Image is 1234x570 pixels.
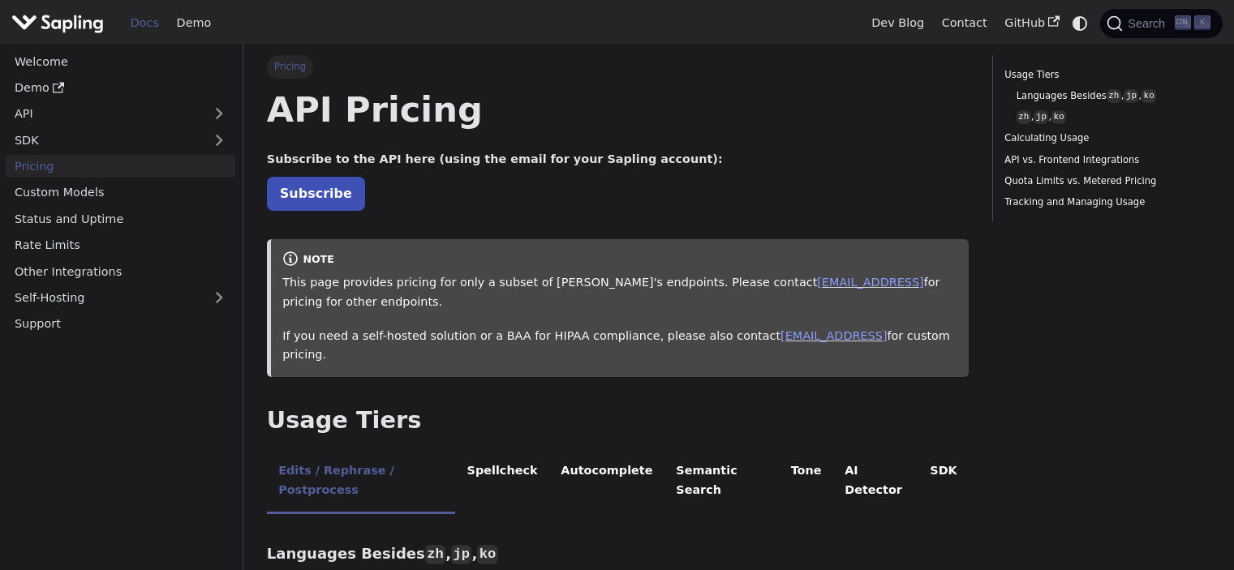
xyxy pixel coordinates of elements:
[1051,110,1066,124] code: ko
[11,11,110,35] a: Sapling.ai
[6,312,235,336] a: Support
[455,450,549,514] li: Spellcheck
[6,155,235,178] a: Pricing
[6,128,203,152] a: SDK
[6,207,235,230] a: Status and Uptime
[1004,174,1205,189] a: Quota Limits vs. Metered Pricing
[6,49,235,73] a: Welcome
[168,11,220,36] a: Demo
[933,11,996,36] a: Contact
[267,406,969,435] h2: Usage Tiers
[1017,109,1199,125] a: zh,jp,ko
[282,251,957,270] div: note
[282,273,957,312] p: This page provides pricing for only a subset of [PERSON_NAME]'s endpoints. Please contact for pri...
[1194,15,1210,30] kbd: K
[1124,89,1138,103] code: jp
[267,545,969,564] h3: Languages Besides , ,
[203,128,235,152] button: Expand sidebar category 'SDK'
[779,450,833,514] li: Tone
[122,11,168,36] a: Docs
[1107,89,1121,103] code: zh
[1017,110,1031,124] code: zh
[995,11,1068,36] a: GitHub
[203,102,235,126] button: Expand sidebar category 'API'
[267,55,969,78] nav: Breadcrumbs
[6,181,235,204] a: Custom Models
[1004,152,1205,168] a: API vs. Frontend Integrations
[267,55,313,78] span: Pricing
[817,276,923,289] a: [EMAIL_ADDRESS]
[833,450,918,514] li: AI Detector
[1017,88,1199,104] a: Languages Besideszh,jp,ko
[1100,9,1222,38] button: Search (Ctrl+K)
[477,545,497,564] code: ko
[6,102,203,126] a: API
[267,450,455,514] li: Edits / Rephrase / Postprocess
[1004,67,1205,83] a: Usage Tiers
[267,88,969,131] h1: API Pricing
[6,259,235,283] a: Other Integrations
[267,177,365,210] a: Subscribe
[780,329,887,342] a: [EMAIL_ADDRESS]
[425,545,445,564] code: zh
[1004,195,1205,210] a: Tracking and Managing Usage
[664,450,779,514] li: Semantic Search
[1004,131,1205,146] a: Calculating Usage
[549,450,664,514] li: Autocomplete
[1068,11,1092,35] button: Switch between dark and light mode (currently system mode)
[918,450,969,514] li: SDK
[451,545,471,564] code: jp
[11,11,104,35] img: Sapling.ai
[862,11,932,36] a: Dev Blog
[1142,89,1156,103] code: ko
[1123,17,1175,30] span: Search
[267,152,723,165] strong: Subscribe to the API here (using the email for your Sapling account):
[6,76,235,100] a: Demo
[1034,110,1048,124] code: jp
[6,286,235,310] a: Self-Hosting
[282,327,957,366] p: If you need a self-hosted solution or a BAA for HIPAA compliance, please also contact for custom ...
[6,234,235,257] a: Rate Limits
